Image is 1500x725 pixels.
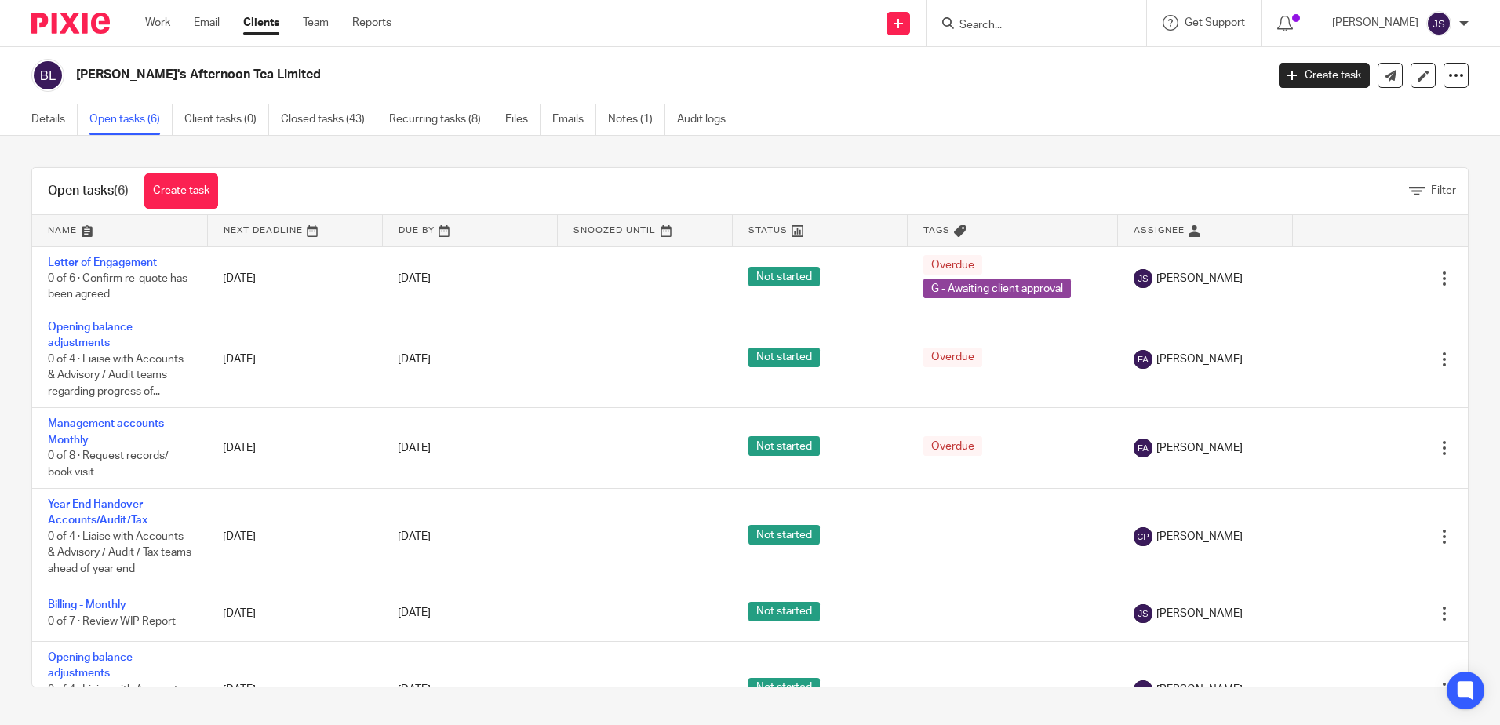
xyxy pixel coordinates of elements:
a: Management accounts - Monthly [48,418,170,445]
span: Filter [1431,185,1456,196]
span: Not started [748,436,820,456]
td: [DATE] [207,246,382,311]
span: [DATE] [398,443,431,454]
span: [DATE] [398,531,431,542]
a: Email [194,15,220,31]
a: Team [303,15,329,31]
span: Overdue [923,436,982,456]
span: Not started [748,525,820,545]
td: [DATE] [207,311,382,407]
a: Clients [243,15,279,31]
a: Work [145,15,170,31]
img: svg%3E [1134,350,1152,369]
img: svg%3E [1134,439,1152,457]
img: svg%3E [1134,680,1152,699]
span: [DATE] [398,608,431,619]
td: [DATE] [207,408,382,489]
img: svg%3E [1134,269,1152,288]
span: [PERSON_NAME] [1156,682,1243,698]
h2: [PERSON_NAME]'s Afternoon Tea Limited [76,67,1019,83]
a: Client tasks (0) [184,104,269,135]
a: Billing - Monthly [48,599,126,610]
a: Reports [352,15,391,31]
span: 0 of 4 · Liaise with Accounts & Advisory / Audit / Tax teams ahead of year end [48,531,191,574]
span: Status [748,226,788,235]
a: Year End Handover - Accounts/Audit/Tax [48,499,149,526]
a: Notes (1) [608,104,665,135]
div: --- [923,606,1102,621]
a: Create task [1279,63,1370,88]
span: [DATE] [398,273,431,284]
img: svg%3E [1134,527,1152,546]
span: Not started [748,602,820,621]
a: Audit logs [677,104,737,135]
span: Snoozed Until [573,226,656,235]
a: Files [505,104,541,135]
img: Pixie [31,13,110,34]
span: 0 of 8 · Request records/ book visit [48,450,169,478]
span: [DATE] [398,684,431,695]
img: svg%3E [1426,11,1451,36]
a: Letter of Engagement [48,257,157,268]
span: [PERSON_NAME] [1156,440,1243,456]
a: Open tasks (6) [89,104,173,135]
span: Overdue [923,255,982,275]
td: [DATE] [207,585,382,641]
span: Tags [923,226,950,235]
span: [PERSON_NAME] [1156,529,1243,545]
p: [PERSON_NAME] [1332,15,1418,31]
span: (6) [114,184,129,197]
span: Not started [748,348,820,367]
a: Opening balance adjustments [48,322,133,348]
span: Get Support [1185,17,1245,28]
span: [PERSON_NAME] [1156,352,1243,367]
span: 0 of 4 · Liaise with Accounts & Advisory / Audit teams regarding progress of... [48,354,184,397]
div: --- [923,529,1102,545]
input: Search [958,19,1099,33]
td: [DATE] [207,489,382,585]
a: Create task [144,173,218,209]
a: Closed tasks (43) [281,104,377,135]
img: svg%3E [31,59,64,92]
h1: Open tasks [48,183,129,199]
span: Overdue [923,348,982,367]
span: [PERSON_NAME] [1156,606,1243,621]
a: Emails [552,104,596,135]
img: svg%3E [1134,604,1152,623]
span: [DATE] [398,354,431,365]
span: [PERSON_NAME] [1156,271,1243,286]
div: --- [923,682,1102,698]
a: Opening balance adjustments [48,652,133,679]
a: Recurring tasks (8) [389,104,493,135]
span: Not started [748,267,820,286]
span: Not started [748,678,820,698]
a: Details [31,104,78,135]
span: 0 of 6 · Confirm re-quote has been agreed [48,273,187,301]
span: 0 of 7 · Review WIP Report [48,616,176,627]
span: G - Awaiting client approval [923,279,1071,298]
